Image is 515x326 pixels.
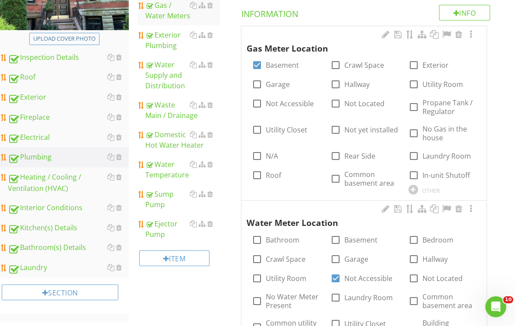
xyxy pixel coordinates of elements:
label: Utility Closet [266,125,307,134]
label: Hallway [344,80,370,89]
div: Roof [8,72,129,83]
label: Roof [266,171,281,180]
label: Laundry Room [344,293,393,302]
label: Utility Room [422,80,463,89]
div: Info [439,5,491,21]
div: Bathroom(s) Details [8,242,129,253]
label: No Gas in the house [422,125,476,142]
div: Inspection Details [8,52,129,63]
label: Basement [266,61,299,69]
div: Item [139,250,209,266]
label: Crawl Space [266,255,306,264]
label: Propane Tank / Regulator [422,98,476,116]
div: Waste Main / Drainage [145,100,220,121]
label: Hallway [422,255,448,264]
div: Electrical [8,132,129,143]
label: Garage [344,255,368,264]
label: In-unit Shutoff [422,171,470,180]
label: Exterior [422,61,449,69]
div: Plumbing [8,152,129,163]
div: Kitchen(s) Details [8,222,129,234]
label: Crawl Space [344,61,384,69]
div: OTHER [422,187,440,194]
div: Exterior [8,92,129,103]
label: Utility Room [266,274,306,283]
div: Section [2,284,118,300]
label: Bathroom [266,236,299,244]
label: Not Located [344,99,385,108]
label: N/A [266,152,278,160]
iframe: Intercom live chat [485,296,506,317]
div: Upload cover photo [33,35,96,43]
label: No Water Meter Present [266,292,319,310]
label: Garage [266,80,290,89]
label: Bedroom [422,236,453,244]
div: Domestic Hot Water Heater [145,129,220,150]
div: Fireplace [8,112,129,123]
label: Basement [344,236,378,244]
label: Laundry Room [422,152,471,160]
div: Sump Pump [145,189,220,210]
div: Water Temperature [145,159,220,180]
label: Not yet installed [344,125,398,134]
div: Exterior Plumbing [145,30,220,51]
div: Heating / Cooling / Ventilation (HVAC) [8,172,129,194]
button: Upload cover photo [29,33,100,45]
span: 10 [503,296,513,303]
div: Laundry [8,262,129,274]
div: Interior Conditions [8,202,129,214]
label: Common basement area [344,170,398,187]
div: Gas Meter Location [247,30,470,55]
label: Common basement area [422,292,476,310]
div: Ejector Pump [145,218,220,239]
label: Rear Side [344,152,375,160]
label: Not Accessible [266,99,314,108]
div: Water Meter Location [247,204,470,229]
label: Not Accessible [344,274,392,283]
h4: Information [241,5,490,20]
label: Not Located [422,274,463,283]
div: Water Supply and Distribution [145,59,220,91]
